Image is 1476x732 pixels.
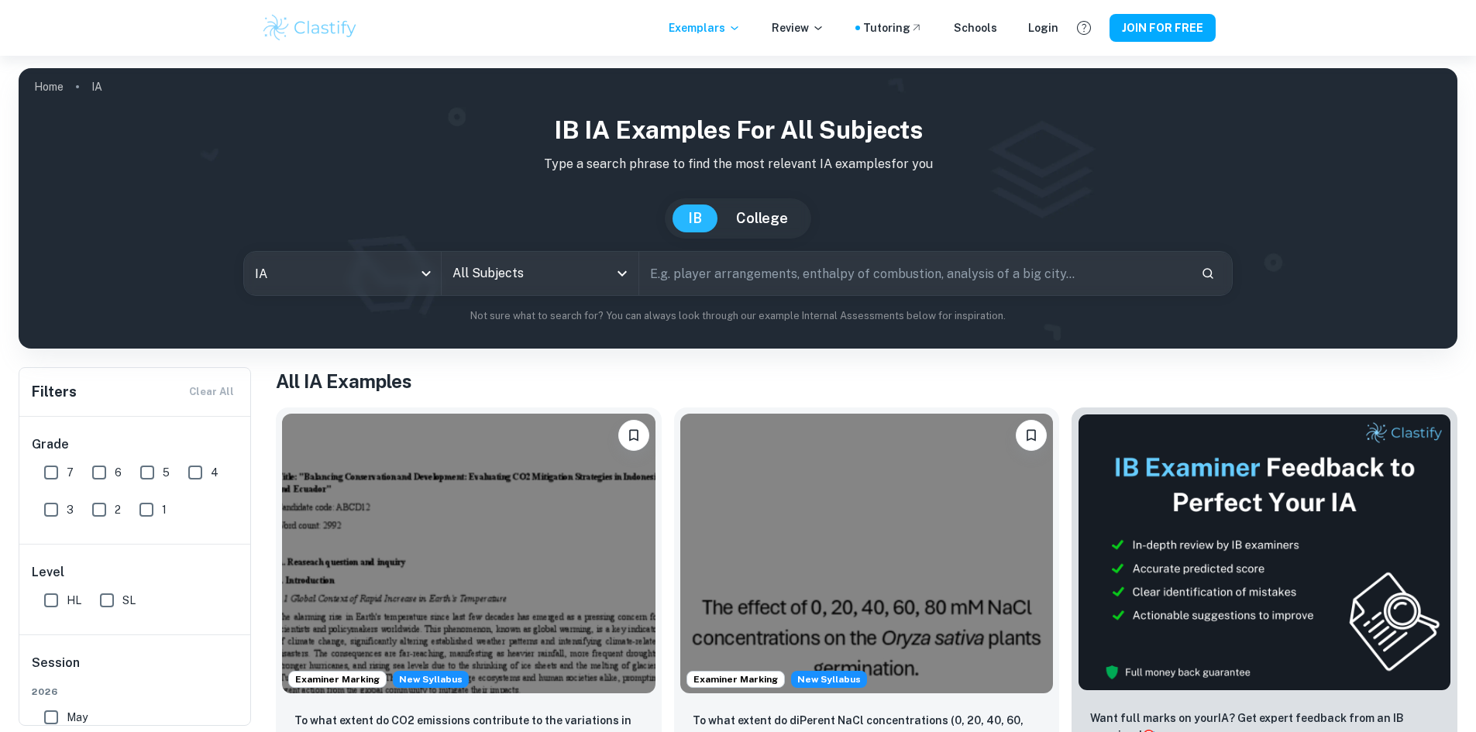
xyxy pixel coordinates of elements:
[67,501,74,518] span: 3
[31,308,1445,324] p: Not sure what to search for? You can always look through our example Internal Assessments below f...
[163,464,170,481] span: 5
[34,76,64,98] a: Home
[19,68,1457,349] img: profile cover
[244,252,441,295] div: IA
[791,671,867,688] span: New Syllabus
[863,19,923,36] a: Tutoring
[393,671,469,688] span: New Syllabus
[289,672,386,686] span: Examiner Marking
[162,501,167,518] span: 1
[618,420,649,451] button: Please log in to bookmark exemplars
[680,414,1054,693] img: ESS IA example thumbnail: To what extent do diPerent NaCl concentr
[954,19,997,36] a: Schools
[611,263,633,284] button: Open
[115,501,121,518] span: 2
[1078,414,1451,691] img: Thumbnail
[1071,15,1097,41] button: Help and Feedback
[721,204,803,232] button: College
[67,709,88,726] span: May
[276,367,1457,395] h1: All IA Examples
[31,112,1445,149] h1: IB IA examples for all subjects
[1016,420,1047,451] button: Please log in to bookmark exemplars
[67,592,81,609] span: HL
[1028,19,1058,36] a: Login
[393,671,469,688] div: Starting from the May 2026 session, the ESS IA requirements have changed. We created this exempla...
[639,252,1189,295] input: E.g. player arrangements, enthalpy of combustion, analysis of a big city...
[115,464,122,481] span: 6
[32,381,77,403] h6: Filters
[67,464,74,481] span: 7
[31,155,1445,174] p: Type a search phrase to find the most relevant IA examples for you
[673,204,717,232] button: IB
[32,654,239,685] h6: Session
[32,563,239,582] h6: Level
[261,12,360,43] img: Clastify logo
[282,414,655,693] img: ESS IA example thumbnail: To what extent do CO2 emissions contribu
[687,672,784,686] span: Examiner Marking
[791,671,867,688] div: Starting from the May 2026 session, the ESS IA requirements have changed. We created this exempla...
[32,685,239,699] span: 2026
[669,19,741,36] p: Exemplars
[211,464,218,481] span: 4
[91,78,102,95] p: IA
[122,592,136,609] span: SL
[1110,14,1216,42] button: JOIN FOR FREE
[1195,260,1221,287] button: Search
[32,435,239,454] h6: Grade
[772,19,824,36] p: Review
